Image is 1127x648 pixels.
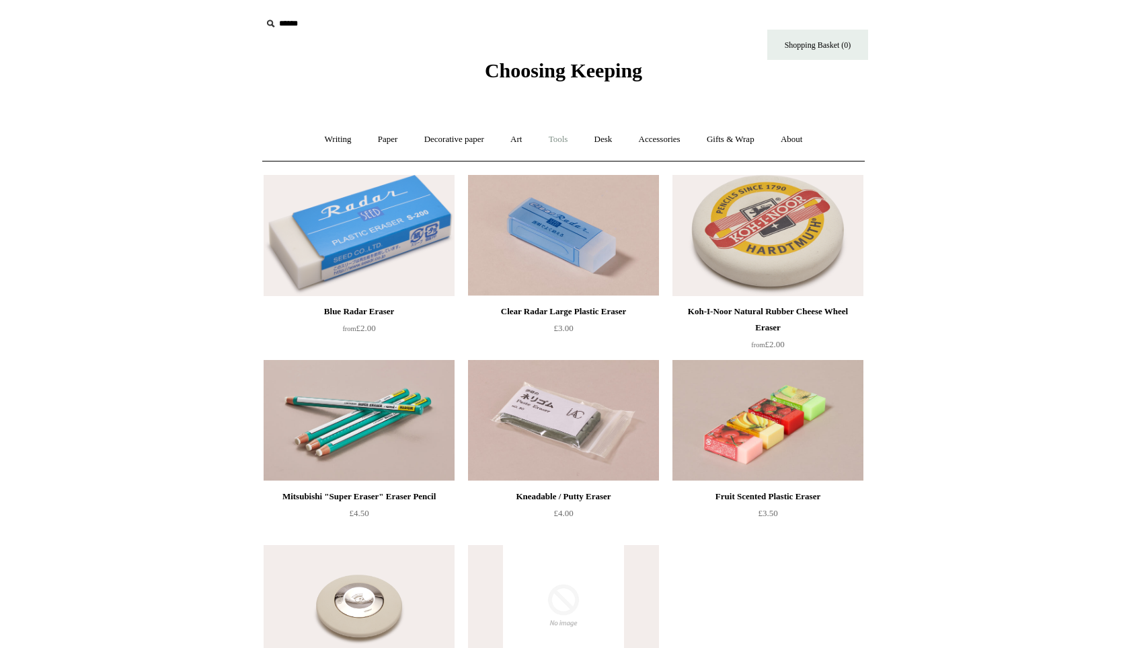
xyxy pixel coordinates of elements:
[767,30,868,60] a: Shopping Basket (0)
[366,122,410,157] a: Paper
[412,122,496,157] a: Decorative paper
[468,175,659,296] img: Clear Radar Large Plastic Eraser
[672,175,863,296] img: Koh-I-Noor Natural Rubber Cheese Wheel Eraser
[264,360,455,481] img: Mitsubishi "Super Eraser" Eraser Pencil
[264,360,455,481] a: Mitsubishi "Super Eraser" Eraser Pencil Mitsubishi "Super Eraser" Eraser Pencil
[672,489,863,544] a: Fruit Scented Plastic Eraser £3.50
[468,360,659,481] img: Kneadable / Putty Eraser
[751,339,784,349] span: £2.00
[264,175,455,296] a: Blue Radar Eraser Blue Radar Eraser
[537,122,580,157] a: Tools
[627,122,693,157] a: Accessories
[267,489,451,505] div: Mitsubishi "Super Eraser" Eraser Pencil
[672,360,863,481] a: Fruit Scented Plastic Eraser Fruit Scented Plastic Eraser
[468,489,659,544] a: Kneadable / Putty Eraser £4.00
[676,303,860,336] div: Koh-I-Noor Natural Rubber Cheese Wheel Eraser
[498,122,534,157] a: Art
[342,323,375,333] span: £2.00
[342,325,356,332] span: from
[553,508,573,518] span: £4.00
[485,70,642,79] a: Choosing Keeping
[471,303,656,320] div: Clear Radar Large Plastic Eraser
[676,489,860,505] div: Fruit Scented Plastic Eraser
[349,508,368,518] span: £4.50
[672,175,863,296] a: Koh-I-Noor Natural Rubber Cheese Wheel Eraser Koh-I-Noor Natural Rubber Cheese Wheel Eraser
[672,303,863,359] a: Koh-I-Noor Natural Rubber Cheese Wheel Eraser from£2.00
[264,175,455,296] img: Blue Radar Eraser
[758,508,777,518] span: £3.50
[313,122,364,157] a: Writing
[582,122,625,157] a: Desk
[485,59,642,81] span: Choosing Keeping
[769,122,815,157] a: About
[468,360,659,481] a: Kneadable / Putty Eraser Kneadable / Putty Eraser
[695,122,767,157] a: Gifts & Wrap
[553,323,573,333] span: £3.00
[468,303,659,359] a: Clear Radar Large Plastic Eraser £3.00
[751,341,765,349] span: from
[264,303,455,359] a: Blue Radar Eraser from£2.00
[468,175,659,296] a: Clear Radar Large Plastic Eraser Clear Radar Large Plastic Eraser
[672,360,863,481] img: Fruit Scented Plastic Eraser
[264,489,455,544] a: Mitsubishi "Super Eraser" Eraser Pencil £4.50
[471,489,656,505] div: Kneadable / Putty Eraser
[267,303,451,320] div: Blue Radar Eraser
